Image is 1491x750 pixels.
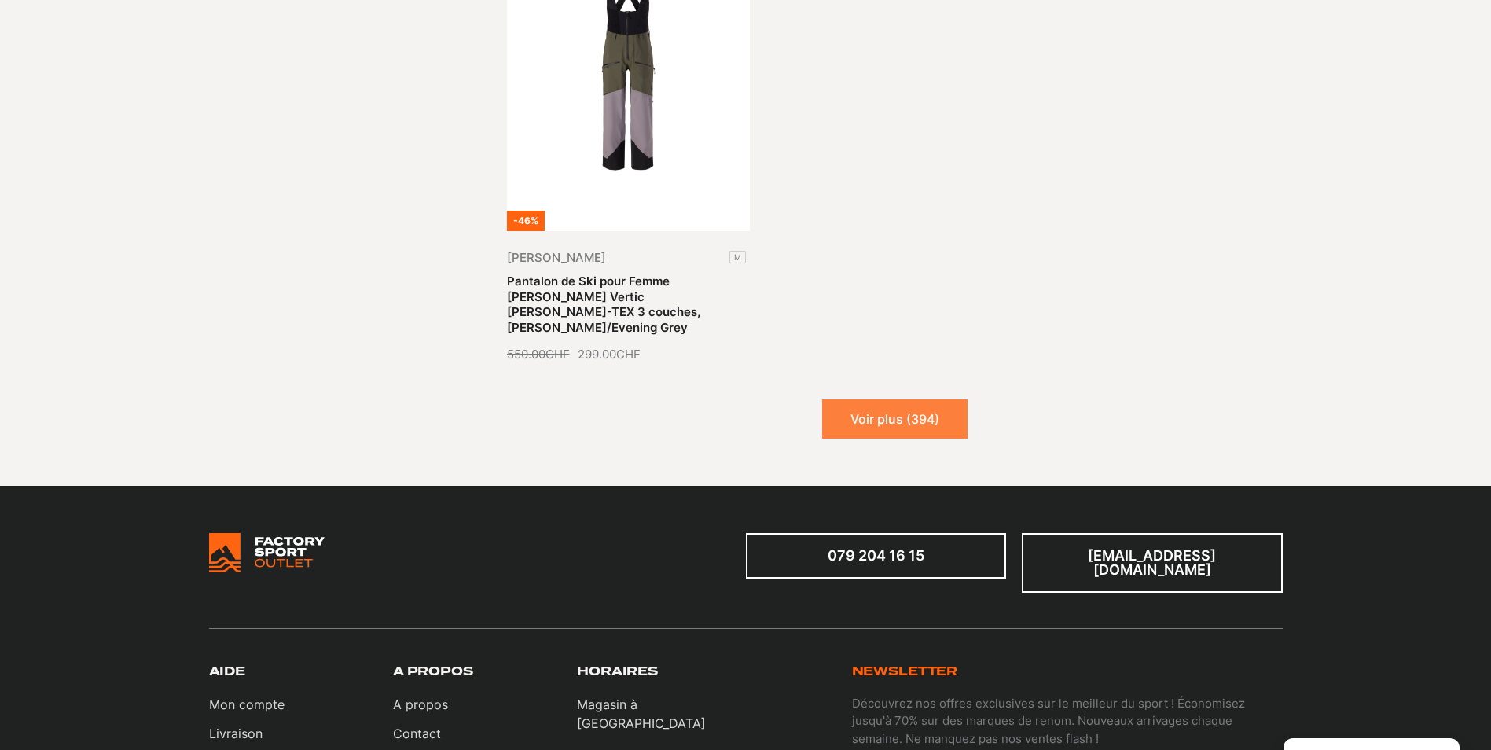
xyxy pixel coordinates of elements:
[507,274,700,335] a: Pantalon de Ski pour Femme [PERSON_NAME] Vertic [PERSON_NAME]-TEX 3 couches, [PERSON_NAME]/Evenin...
[577,664,658,680] h3: Horaires
[209,695,285,714] a: Mon compte
[209,533,325,572] img: Bricks Woocommerce Starter
[393,695,448,714] a: A propos
[852,664,958,680] h3: Newsletter
[393,724,448,743] a: Contact
[209,664,245,680] h3: Aide
[852,695,1283,748] p: Découvrez nos offres exclusives sur le meilleur du sport ! Économisez jusqu'à 70% sur des marques...
[577,695,745,733] p: Magasin à [GEOGRAPHIC_DATA]
[393,664,473,680] h3: A propos
[822,399,968,439] button: Voir plus (394)
[1022,533,1283,593] a: [EMAIL_ADDRESS][DOMAIN_NAME]
[746,533,1007,579] a: 079 204 16 15
[209,724,285,743] a: Livraison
